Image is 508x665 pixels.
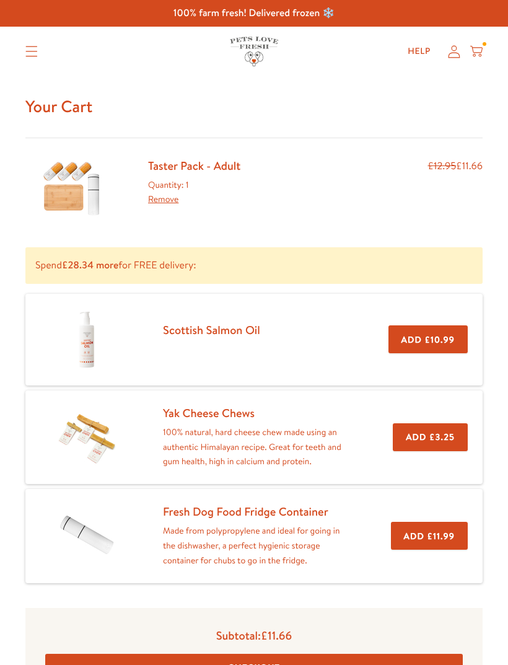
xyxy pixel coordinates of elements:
[15,36,48,67] summary: Translation missing: en.sections.header.menu
[230,37,278,66] img: Pets Love Fresh
[25,96,483,117] h1: Your Cart
[163,425,353,469] p: 100% natural, hard cheese chew made using an authentic Himalayan recipe. Great for teeth and gum ...
[41,158,103,218] img: Taster Pack - Adult
[163,524,351,568] p: Made from polypropylene and ideal for going in the dishwasher, a perfect hygienic storage contain...
[261,627,292,643] span: £11.66
[25,247,483,284] p: Spend for FREE delivery:
[427,159,456,173] s: £12.95
[393,423,468,451] button: Add £3.25
[427,158,483,218] div: £11.66
[148,193,178,205] a: Remove
[163,405,255,421] a: Yak Cheese Chews
[148,178,240,208] div: Quantity: 1
[56,506,118,566] img: Fresh Dog Food Fridge Container
[391,522,468,550] button: Add £11.99
[56,309,118,371] img: Scottish Salmon Oil
[62,258,118,272] b: £28.34 more
[56,406,118,468] img: Yak Cheese Chews
[163,503,328,519] a: Fresh Dog Food Fridge Container
[388,325,468,353] button: Add £10.99
[163,322,260,338] a: Scottish Salmon Oil
[148,157,240,174] a: Taster Pack - Adult
[398,39,440,64] a: Help
[45,628,463,643] p: Subtotal:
